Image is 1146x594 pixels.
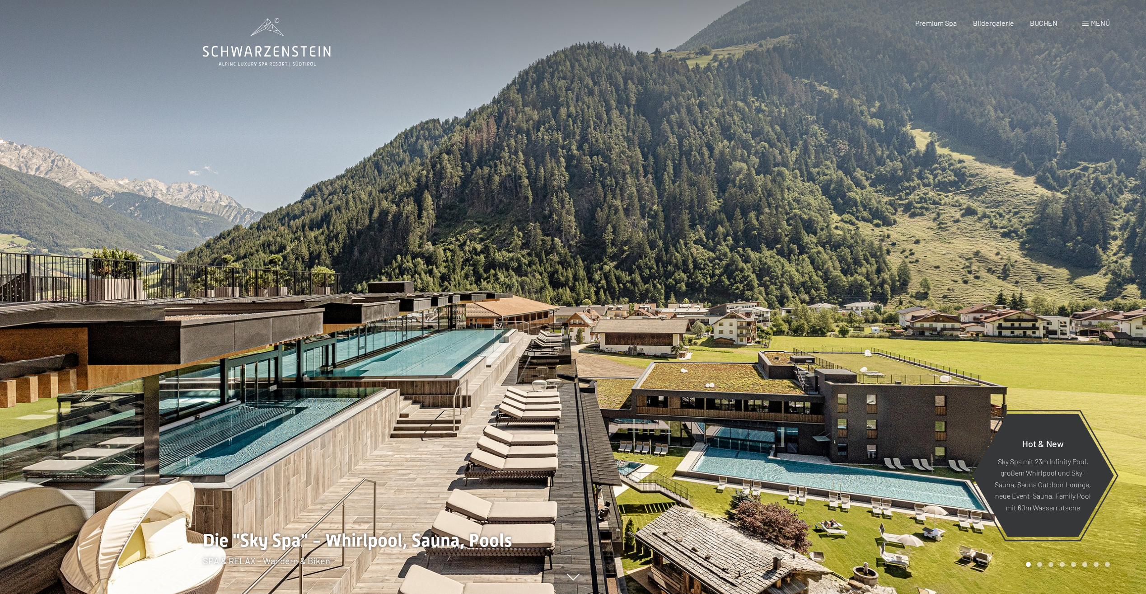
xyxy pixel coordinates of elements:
[1091,19,1110,27] span: Menü
[1105,562,1110,567] div: Carousel Page 8
[1094,562,1099,567] div: Carousel Page 7
[1060,562,1065,567] div: Carousel Page 4
[1082,562,1087,567] div: Carousel Page 6
[1026,562,1031,567] div: Carousel Page 1 (Current Slide)
[994,455,1092,513] p: Sky Spa mit 23m Infinity Pool, großem Whirlpool und Sky-Sauna, Sauna Outdoor Lounge, neue Event-S...
[1023,562,1110,567] div: Carousel Pagination
[1048,562,1053,567] div: Carousel Page 3
[1071,562,1076,567] div: Carousel Page 5
[1030,19,1057,27] a: BUCHEN
[1022,438,1064,448] span: Hot & New
[1037,562,1042,567] div: Carousel Page 2
[915,19,957,27] a: Premium Spa
[971,413,1114,537] a: Hot & New Sky Spa mit 23m Infinity Pool, großem Whirlpool und Sky-Sauna, Sauna Outdoor Lounge, ne...
[973,19,1014,27] a: Bildergalerie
